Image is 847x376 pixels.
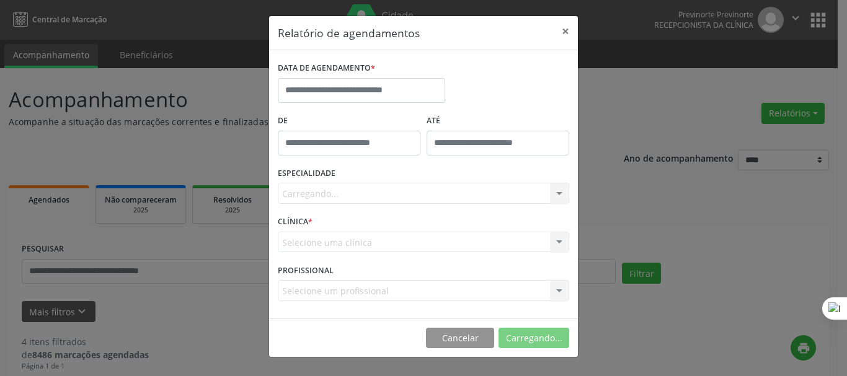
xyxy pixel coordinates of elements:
label: DATA DE AGENDAMENTO [278,59,375,78]
button: Close [553,16,578,46]
label: ATÉ [427,111,569,131]
button: Cancelar [426,328,494,349]
button: Carregando... [499,328,569,349]
label: CLÍNICA [278,212,313,232]
label: De [278,111,420,131]
label: PROFISSIONAL [278,261,334,280]
h5: Relatório de agendamentos [278,25,420,41]
label: ESPECIALIDADE [278,164,335,183]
